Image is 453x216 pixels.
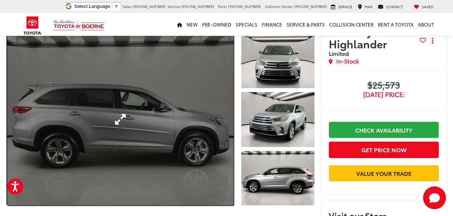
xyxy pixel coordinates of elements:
a: My Saved Vehicles [412,4,435,10]
a: Value Your Trade [329,165,439,181]
a: Pre-Owned [200,13,233,36]
a: Home [175,13,184,36]
img: Toyota [19,14,46,37]
span: [PHONE_NUMBER] [133,4,166,9]
button: Actions [426,35,439,47]
a: Expand Photo 1 [241,33,314,88]
span: Select Language [74,4,110,9]
a: Specials [233,13,260,36]
a: About [416,13,436,36]
a: Finance [260,13,284,36]
img: 2018 Toyota Highlander Limited [241,33,315,88]
span: Parts [218,4,227,9]
span: Map [365,4,372,9]
span: Service [338,4,352,9]
a: Service & Parts: Opens in a new tab [284,13,327,36]
a: Expand Photo 3 [241,151,314,206]
span: In-Stock [336,57,359,65]
a: Service [329,4,354,10]
img: 2018 Toyota Highlander Limited [241,150,315,206]
span: [PHONE_NUMBER] [181,4,214,9]
span: ▼ [114,4,119,9]
a: Map [356,4,374,10]
span: Limited [329,49,349,57]
button: Get Price Now [329,141,439,158]
span: Sales [122,4,132,9]
a: Select Language​ [74,4,119,9]
span: dropdown dots [432,38,433,44]
button: Toggle Chat Window [423,186,446,209]
a: Collision Center [327,13,376,36]
img: 2018 Toyota Highlander Limited [241,91,315,147]
span: Collision Center [265,4,293,9]
span: Contact [386,4,403,9]
a: Contact [376,4,405,10]
img: Vic Vaughan Toyota of Boerne [53,19,105,32]
a: New [184,13,200,36]
a: Expand Photo 2 [241,92,314,147]
span: Service [168,4,180,9]
span: [DATE] Price: [329,91,439,98]
a: Expand Photo 0 [7,33,233,205]
span: Toyota Highlander [329,23,390,51]
span: [PHONE_NUMBER] [294,4,327,9]
span: [PHONE_NUMBER] [228,4,261,9]
span: $25,573 [329,80,439,91]
svg: Start Chat [423,186,446,209]
a: Rent a Toyota [376,13,416,36]
a: Check Availability [329,122,439,138]
span: Saved [422,4,434,9]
